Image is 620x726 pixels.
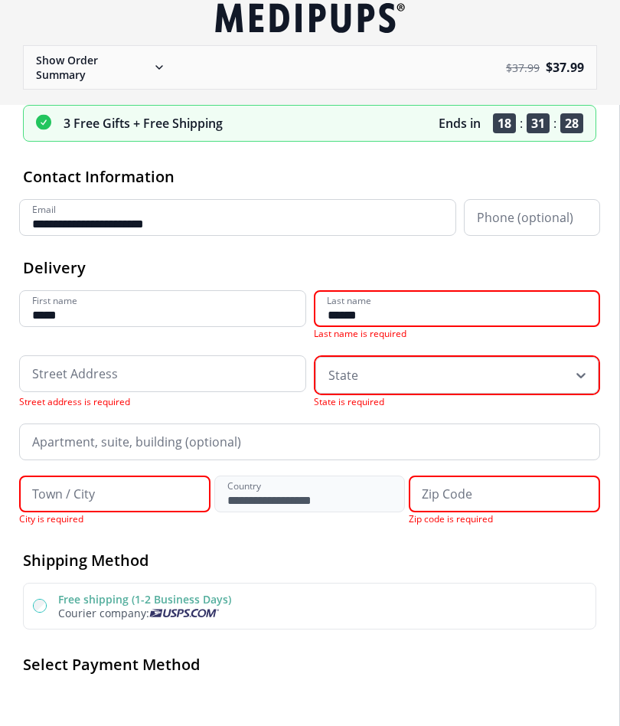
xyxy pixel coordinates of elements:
[553,115,556,132] span: :
[546,59,584,76] span: $ 37.99
[23,687,596,718] iframe: Secure payment button frame
[23,654,596,675] h2: Select Payment Method
[58,592,231,607] label: Free shipping (1-2 Business Days)
[527,113,550,133] span: 31
[439,115,481,132] p: Ends in
[314,327,505,340] span: Last name is required
[23,550,596,571] h2: Shipping Method
[149,609,219,617] img: Usps courier company
[64,115,223,132] p: 3 Free Gifts + Free Shipping
[58,606,149,620] span: Courier company:
[19,512,210,525] span: City is required
[560,113,583,133] span: 28
[19,395,210,408] span: Street address is required
[520,115,523,132] span: :
[23,257,86,278] span: Delivery
[314,395,505,408] span: State is required
[409,512,600,525] span: Zip code is required
[493,113,516,133] span: 18
[36,53,150,82] p: Show Order Summary
[23,166,175,187] span: Contact Information
[506,60,540,75] span: $ 37.99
